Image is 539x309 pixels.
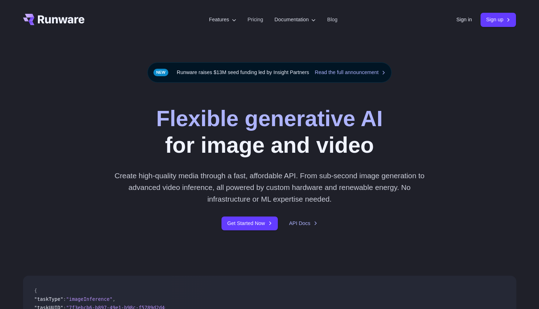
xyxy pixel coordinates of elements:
label: Documentation [275,16,316,24]
a: Sign in [456,16,472,24]
a: Blog [327,16,337,24]
a: Pricing [248,16,263,24]
a: Get Started Now [221,217,277,230]
label: Features [209,16,236,24]
div: Runware raises $13M seed funding led by Insight Partners [147,62,392,83]
span: "imageInference" [66,296,113,302]
span: { [34,288,37,293]
span: , [112,296,115,302]
a: Read the full announcement [315,68,386,77]
p: Create high-quality media through a fast, affordable API. From sub-second image generation to adv... [112,170,427,205]
a: Sign up [481,13,516,27]
a: Go to / [23,14,85,25]
span: "taskType" [34,296,63,302]
a: API Docs [289,219,318,227]
h1: for image and video [156,105,383,158]
span: : [63,296,66,302]
strong: Flexible generative AI [156,106,383,131]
